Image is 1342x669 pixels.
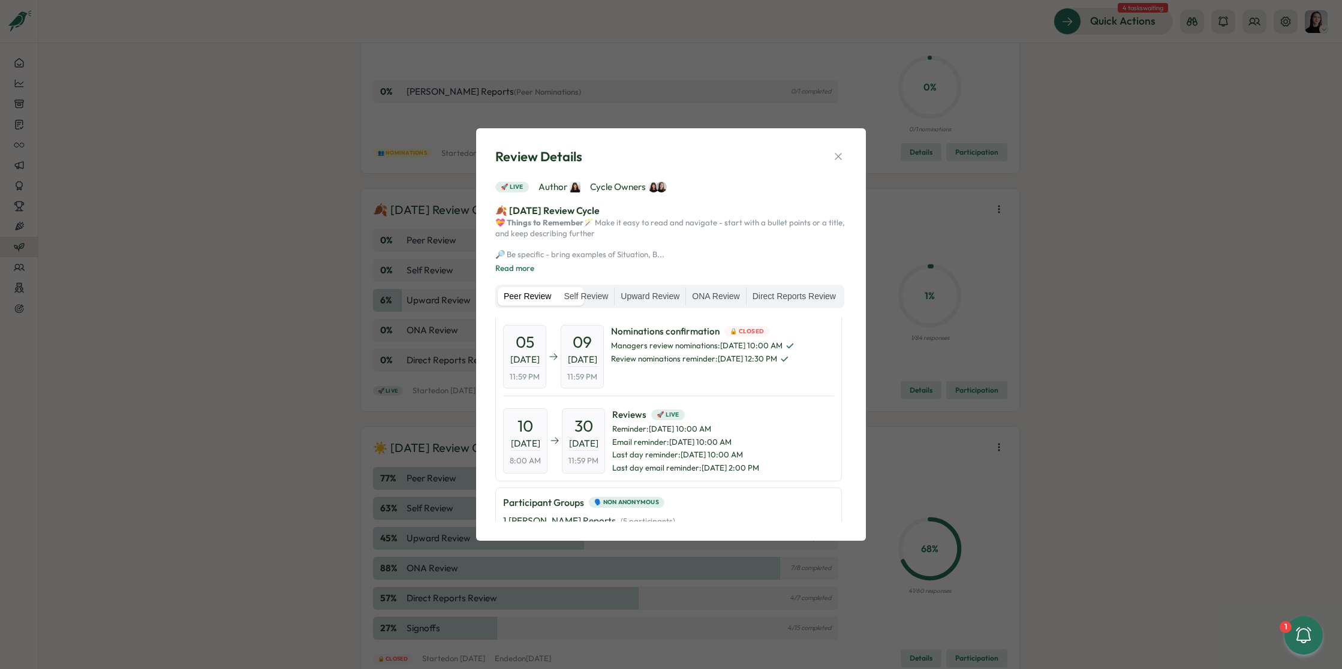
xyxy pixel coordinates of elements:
span: 🚀 Live [657,410,679,420]
span: Last day email reminder : [DATE] 2:00 PM [612,463,759,474]
span: 09 [573,332,592,352]
img: Kelly Rosa [570,182,580,192]
span: [DATE] [510,353,540,367]
img: Kelly Rosa [648,182,659,192]
p: 🍂 [DATE] Review Cycle [495,203,847,218]
button: Read more [495,263,534,274]
span: 🔒 Closed [730,327,764,336]
strong: 💝 Things to Remember [495,218,583,227]
span: Reviews [612,408,759,421]
div: 1 [1280,621,1292,633]
label: Direct Reports Review [747,287,842,306]
span: 05 [516,332,534,352]
span: [DATE] [511,437,540,451]
span: Managers review nominations : [DATE] 10:00 AM [611,340,795,351]
span: 30 [574,415,593,436]
span: [DATE] [569,437,598,451]
span: Nominations confirmation [611,325,795,338]
p: 🪄 Make it easy to read and navigate - start with a bullet points or a title, and keep describing ... [495,218,847,260]
span: 8:00 AM [510,456,541,466]
span: 11:59 PM [510,372,540,382]
label: Peer Review [498,287,557,306]
span: Cycle Owners [590,180,667,194]
span: Reminder : [DATE] 10:00 AM [612,424,759,435]
p: Participant Groups [503,495,584,510]
span: ( 5 participants ) [621,516,675,526]
span: Review nominations reminder : [DATE] 12:30 PM [611,354,795,364]
span: 🚀 Live [501,182,523,192]
span: [DATE] [568,353,597,367]
span: Email reminder : [DATE] 10:00 AM [612,437,759,448]
span: 🗣️ Non Anonymous [594,498,659,507]
label: ONA Review [686,287,745,306]
span: Review Details [495,147,582,166]
label: Upward Review [615,287,685,306]
span: Last day reminder : [DATE] 10:00 AM [612,450,759,460]
span: 11:59 PM [568,456,598,466]
p: 1 . [PERSON_NAME] Reports [503,514,675,528]
span: 10 [517,415,533,436]
button: 1 [1284,616,1323,655]
span: Author [538,180,580,194]
label: Self Review [558,287,614,306]
span: 11:59 PM [567,372,597,382]
img: Elena Ladushyna [656,182,667,192]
